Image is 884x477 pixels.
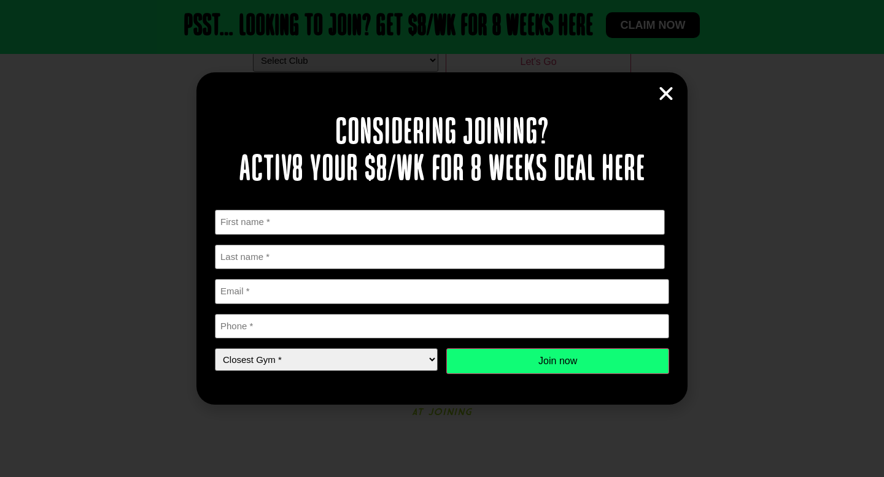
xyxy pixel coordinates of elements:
[215,210,665,235] input: First name *
[446,348,669,374] input: Join now
[215,115,669,189] h2: Considering joining? Activ8 your $8/wk for 8 weeks deal here
[215,245,665,270] input: Last name *
[215,314,669,339] input: Phone *
[215,279,669,304] input: Email *
[657,85,675,103] a: Close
